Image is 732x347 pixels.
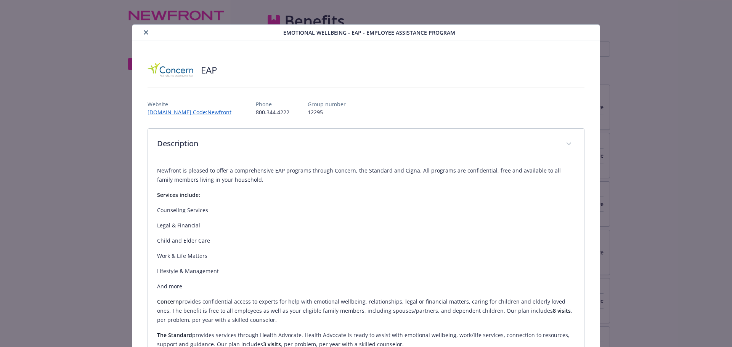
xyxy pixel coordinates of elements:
[256,100,289,108] p: Phone
[157,206,575,215] p: Counseling Services
[157,236,575,245] p: Child and Elder Care
[157,221,575,230] p: Legal & Financial
[157,166,575,184] p: Newfront is pleased to offer a comprehensive EAP programs through Concern, the Standard and Cigna...
[148,100,238,108] p: Website
[157,267,575,276] p: Lifestyle & Management
[157,138,557,149] p: Description
[157,251,575,261] p: Work & Life Matters
[157,331,192,339] strong: The Standard
[256,108,289,116] p: 800.344.4222
[148,129,584,160] div: Description
[157,298,179,305] strong: Concern
[553,307,571,314] strong: 8 visits
[157,191,200,198] strong: Services include:
[283,29,455,37] span: Emotional Wellbeing - EAP - Employee Assistance Program
[308,100,346,108] p: Group number
[157,282,575,291] p: And more
[148,59,193,82] img: CONCERN Employee Assistance
[308,108,346,116] p: 12295
[148,109,238,116] a: [DOMAIN_NAME] Code:Newfront
[201,64,217,77] h2: EAP
[141,28,151,37] button: close
[157,297,575,325] p: provides confidential access to experts for help with emotional wellbeing, relationships, legal o...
